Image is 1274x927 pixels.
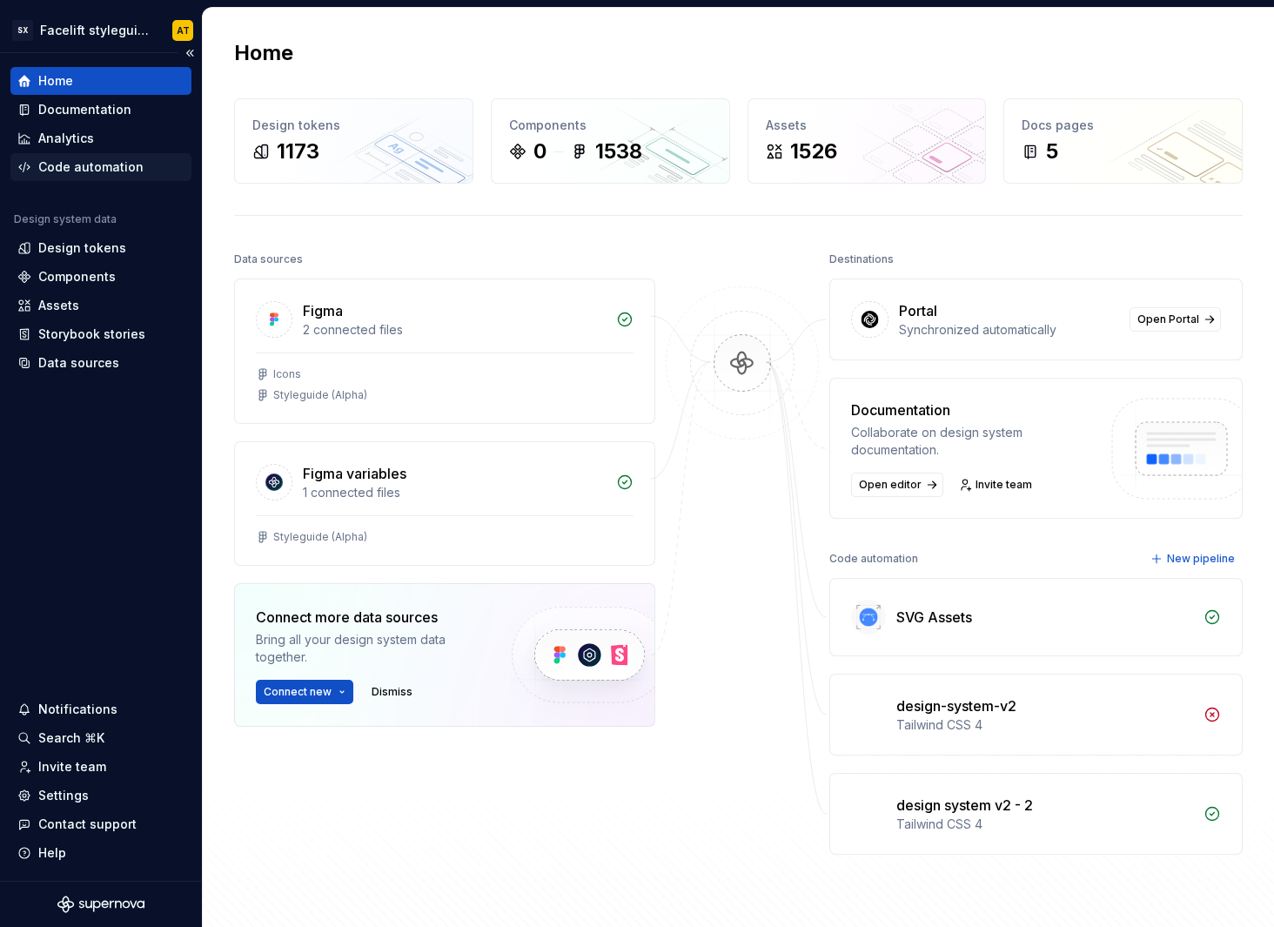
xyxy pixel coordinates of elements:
a: Analytics [10,124,191,152]
div: 1538 [595,138,642,165]
a: Components01538 [491,98,730,184]
div: Styleguide (Alpha) [273,530,367,544]
a: Storybook stories [10,320,191,348]
div: 0 [533,138,546,165]
div: Documentation [38,101,131,118]
div: Home [38,72,73,90]
div: Data sources [234,247,303,272]
a: Home [10,67,191,95]
a: Figma2 connected filesIconsStyleguide (Alpha) [234,279,655,424]
span: Open editor [859,478,922,492]
div: Synchronized automatically [899,321,1119,339]
div: 2 connected files [303,321,606,339]
a: Open Portal [1130,307,1221,332]
span: Open Portal [1137,312,1199,326]
a: Docs pages5 [1003,98,1243,184]
div: 1173 [277,138,319,165]
div: Tailwind CSS 4 [896,716,1193,734]
button: New pipeline [1145,547,1243,571]
span: Connect new [264,685,332,699]
a: Assets [10,292,191,319]
a: Code automation [10,153,191,181]
span: New pipeline [1167,552,1235,566]
div: Documentation [851,400,1096,420]
a: Components [10,263,191,291]
a: Open editor [851,473,943,497]
h2: Home [234,39,293,67]
div: 1526 [790,138,837,165]
div: Code automation [38,158,144,176]
div: Code automation [829,547,918,571]
span: Invite team [976,478,1032,492]
div: Design tokens [252,117,455,134]
div: Settings [38,787,89,804]
div: Invite team [38,758,106,776]
span: Dismiss [372,685,412,699]
div: Destinations [829,247,894,272]
div: Assets [38,297,79,314]
a: Figma variables1 connected filesStyleguide (Alpha) [234,441,655,566]
button: Search ⌘K [10,724,191,752]
div: Styleguide (Alpha) [273,388,367,402]
button: Notifications [10,695,191,723]
div: design-system-v2 [896,695,1016,716]
div: Tailwind CSS 4 [896,816,1193,833]
div: Connect more data sources [256,607,482,628]
div: Assets [766,117,969,134]
div: 5 [1046,138,1058,165]
div: Docs pages [1022,117,1224,134]
div: Components [38,268,116,285]
div: 1 connected files [303,484,606,501]
div: Figma variables [303,463,406,484]
div: design system v2 - 2 [896,795,1033,816]
a: Design tokens1173 [234,98,473,184]
div: Figma [303,300,343,321]
div: Icons [273,367,301,381]
a: Invite team [10,753,191,781]
div: Design system data [14,212,117,226]
div: Search ⌘K [38,729,104,747]
button: Contact support [10,810,191,838]
div: SX [12,20,33,41]
div: SVG Assets [896,607,972,628]
div: Storybook stories [38,326,145,343]
div: Collaborate on design system documentation. [851,424,1096,459]
div: Notifications [38,701,117,718]
a: Documentation [10,96,191,124]
a: Assets1526 [748,98,987,184]
a: Data sources [10,349,191,377]
div: Bring all your design system data together. [256,631,482,666]
div: Design tokens [38,239,126,257]
div: Facelift styleguide [40,22,151,39]
div: Portal [899,300,937,321]
button: SXFacelift styleguideAT [3,11,198,49]
div: Contact support [38,816,137,833]
div: AT [177,24,190,37]
div: Data sources [38,354,119,372]
a: Settings [10,782,191,809]
button: Collapse sidebar [178,41,202,65]
div: Help [38,844,66,862]
a: Invite team [954,473,1040,497]
div: Analytics [38,130,94,147]
a: Design tokens [10,234,191,262]
button: Help [10,839,191,867]
button: Dismiss [364,680,420,704]
svg: Supernova Logo [57,896,144,913]
div: Components [509,117,712,134]
button: Connect new [256,680,353,704]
